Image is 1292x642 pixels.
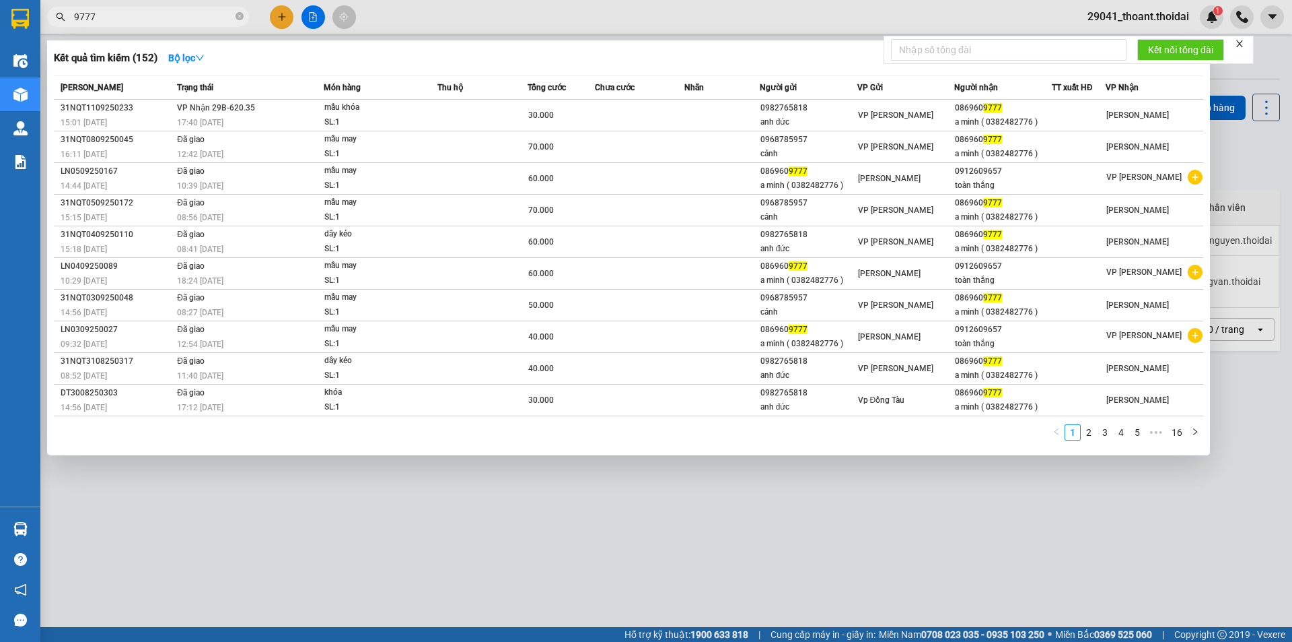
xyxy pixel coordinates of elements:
div: 086960 [760,259,857,274]
span: Kết nối tổng đài [1148,42,1213,57]
img: logo-vxr [11,9,29,29]
div: anh đức [760,115,857,129]
li: 2 [1081,424,1097,441]
span: 9777 [983,198,1002,207]
span: Vp Đồng Tàu [858,395,905,405]
span: 30.000 [528,395,554,405]
span: 30.000 [528,110,554,120]
span: 15:15 [DATE] [61,213,107,222]
button: Bộ lọcdown [157,47,215,69]
span: VP Nhận [1106,83,1139,92]
span: down [195,53,205,63]
span: 18:24 [DATE] [177,276,223,286]
div: 086960 [955,196,1051,210]
span: Nhãn [684,83,704,92]
div: a minh ( 0382482776 ) [955,400,1051,414]
div: 31NQT0309250048 [61,291,173,305]
span: 09:32 [DATE] [61,340,107,349]
div: SL: 1 [324,368,425,383]
div: 086960 [955,354,1051,368]
span: ••• [1145,424,1167,441]
div: toàn thắng [955,274,1051,288]
div: a minh ( 0382482776 ) [760,337,857,351]
span: notification [14,583,27,596]
span: right [1191,428,1199,436]
div: mẫu may [324,290,425,305]
button: left [1048,424,1065,441]
img: solution-icon [13,155,28,169]
div: 0912609657 [955,323,1051,337]
span: 12:42 [DATE] [177,150,223,159]
div: toàn thắng [955,337,1051,351]
span: message [14,614,27,627]
span: 08:27 [DATE] [177,308,223,317]
span: left [1052,428,1061,436]
span: VP [PERSON_NAME] [1106,172,1182,182]
div: mẫu may [324,164,425,179]
div: SL: 1 [324,179,425,193]
span: 9777 [983,356,1002,366]
span: 60.000 [528,174,554,183]
span: 10:39 [DATE] [177,181,223,191]
span: 14:56 [DATE] [61,308,107,317]
div: cảnh [760,305,857,319]
span: VP [PERSON_NAME] [1106,331,1182,340]
span: Tổng cước [528,83,566,92]
span: 17:40 [DATE] [177,118,223,127]
span: question-circle [14,553,27,566]
div: 31NQT0809250045 [61,133,173,147]
span: VP [PERSON_NAME] [858,205,933,215]
span: 16:11 [DATE] [61,150,107,159]
span: 08:56 [DATE] [177,213,223,222]
span: Trạng thái [177,83,213,92]
div: khóa [324,385,425,400]
span: [PERSON_NAME] [1106,142,1169,152]
span: Người nhận [954,83,998,92]
span: Đã giao [177,198,205,207]
span: 15:01 [DATE] [61,118,107,127]
div: LN0309250027 [61,323,173,337]
div: 086960 [760,164,857,179]
span: VP [PERSON_NAME] [858,142,933,152]
li: Next Page [1187,424,1203,441]
span: 70.000 [528,142,554,152]
div: 31NQT0509250172 [61,196,173,210]
a: 2 [1081,425,1096,440]
li: Previous Page [1048,424,1065,441]
button: right [1187,424,1203,441]
li: 5 [1129,424,1145,441]
div: SL: 1 [324,210,425,225]
div: a minh ( 0382482776 ) [955,242,1051,256]
span: Chưa cước [595,83,635,92]
div: 086960 [955,291,1051,305]
div: SL: 1 [324,147,425,162]
div: 0968785957 [760,133,857,147]
div: 31NQT0409250110 [61,228,173,242]
span: 40.000 [528,332,554,342]
span: VP [PERSON_NAME] [858,364,933,373]
span: [PERSON_NAME] [1106,300,1169,310]
span: 12:54 [DATE] [177,340,223,349]
div: 31NQT3108250317 [61,354,173,368]
span: [PERSON_NAME] [858,332,921,342]
span: 9777 [983,135,1002,144]
a: 1 [1065,425,1080,440]
div: a minh ( 0382482776 ) [955,368,1051,383]
div: a minh ( 0382482776 ) [955,210,1051,224]
div: SL: 1 [324,337,425,352]
span: TT xuất HĐ [1052,83,1093,92]
a: 5 [1130,425,1145,440]
span: close [1235,39,1244,49]
span: 40.000 [528,364,554,373]
a: 3 [1098,425,1112,440]
div: 086960 [955,386,1051,400]
div: 0912609657 [955,259,1051,274]
span: plus-circle [1188,328,1203,343]
li: 1 [1065,424,1081,441]
span: Đã giao [177,135,205,144]
span: [PERSON_NAME] [1106,364,1169,373]
div: a minh ( 0382482776 ) [955,147,1051,161]
span: 9777 [983,230,1002,239]
div: anh đức [760,242,857,256]
div: 31NQT1109250233 [61,101,173,115]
